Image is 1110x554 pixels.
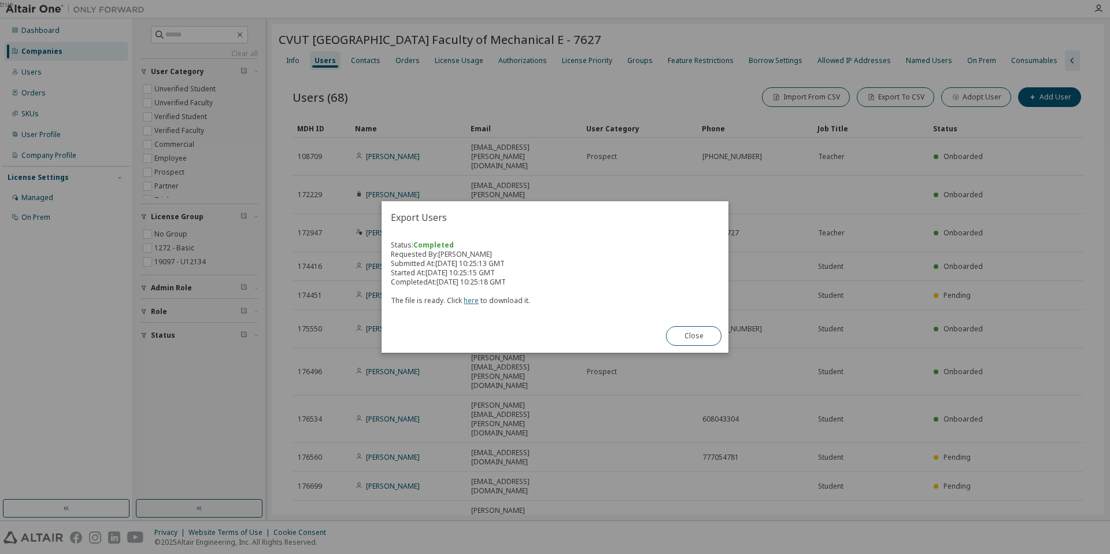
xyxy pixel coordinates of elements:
div: The file is ready. Click to download it. [391,287,719,305]
div: Submitted At: [DATE] 10:25:13 GMT [391,259,719,268]
span: Completed [413,240,454,250]
button: Close [666,326,721,346]
h2: Export Users [382,201,728,234]
a: here [464,296,479,305]
div: Status: Requested By: [PERSON_NAME] Started At: [DATE] 10:25:15 GMT Completed At: [DATE] 10:25:18... [391,241,719,305]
